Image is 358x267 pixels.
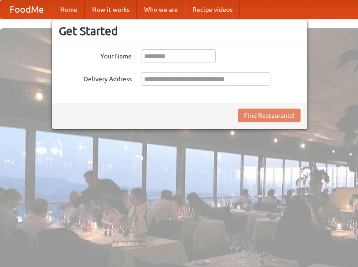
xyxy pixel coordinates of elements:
[59,72,132,84] label: Delivery Address
[137,0,185,19] a: Who we are
[85,0,137,19] a: How it works
[59,49,132,61] label: Your Name
[185,0,240,19] a: Recipe videos
[0,0,53,19] a: FoodMe
[53,0,85,19] a: Home
[238,109,301,122] button: Find Restaurants!
[59,24,301,38] h3: Get Started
